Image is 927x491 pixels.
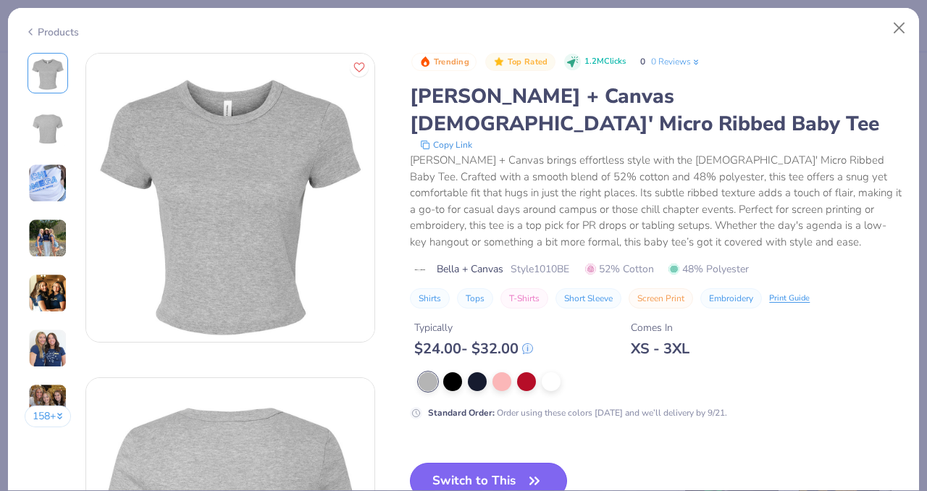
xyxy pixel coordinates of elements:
[700,288,762,309] button: Embroidery
[350,58,369,77] button: Like
[437,261,503,277] span: Bella + Canvas
[30,111,65,146] img: Back
[493,56,505,67] img: Top Rated sort
[428,407,495,419] strong: Standard Order :
[485,53,555,72] button: Badge Button
[28,329,67,368] img: User generated content
[410,288,450,309] button: Shirts
[631,340,689,358] div: XS - 3XL
[410,152,902,250] div: [PERSON_NAME] + Canvas brings effortless style with the [DEMOGRAPHIC_DATA]' Micro Ribbed Baby Tee...
[86,54,374,342] img: Front
[416,138,477,152] button: copy to clipboard
[555,288,621,309] button: Short Sleeve
[668,261,749,277] span: 48% Polyester
[28,219,67,258] img: User generated content
[28,384,67,423] img: User generated content
[28,164,67,203] img: User generated content
[511,261,569,277] span: Style 1010BE
[640,56,645,67] span: 0
[28,274,67,313] img: User generated content
[25,25,79,40] div: Products
[457,288,493,309] button: Tops
[414,340,533,358] div: $ 24.00 - $ 32.00
[508,58,548,66] span: Top Rated
[651,55,701,68] a: 0 Reviews
[410,264,429,276] img: brand logo
[434,58,469,66] span: Trending
[584,56,626,68] span: 1.2M Clicks
[769,293,810,305] div: Print Guide
[585,261,654,277] span: 52% Cotton
[629,288,693,309] button: Screen Print
[411,53,477,72] button: Badge Button
[25,406,72,427] button: 158+
[886,14,913,42] button: Close
[414,320,533,335] div: Typically
[419,56,431,67] img: Trending sort
[428,406,727,419] div: Order using these colors [DATE] and we’ll delivery by 9/21.
[410,83,902,138] div: [PERSON_NAME] + Canvas [DEMOGRAPHIC_DATA]' Micro Ribbed Baby Tee
[631,320,689,335] div: Comes In
[500,288,548,309] button: T-Shirts
[30,56,65,91] img: Front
